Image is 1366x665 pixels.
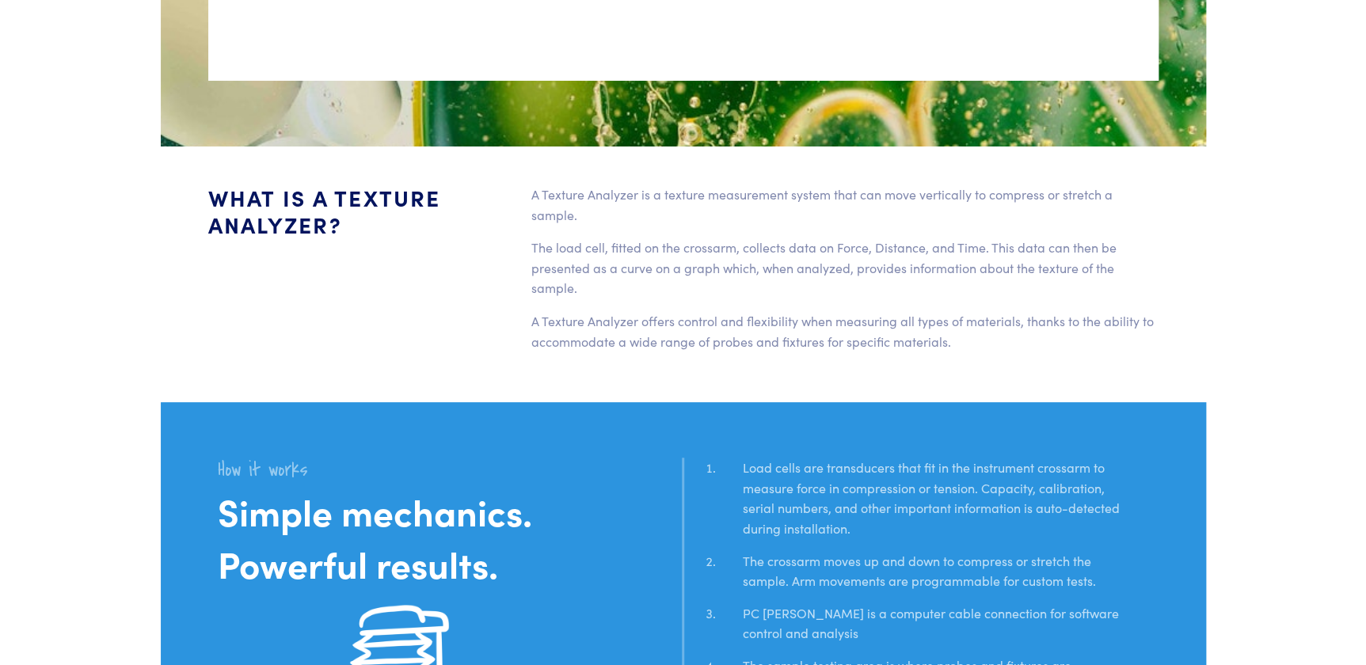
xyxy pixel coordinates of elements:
[218,488,673,534] h1: Simple mechanics.
[531,184,1159,225] p: A Texture Analyzer is a texture measurement system that can move vertically to compress or stretc...
[218,541,673,587] h1: Powerful results.
[531,237,1159,298] p: The load cell, fitted on the crossarm, collects data on Force, Distance, and Time. This data can ...
[208,184,512,237] h4: What is a Texture Analyzer?
[531,311,1159,351] p: A Texture Analyzer offers control and flexibility when measuring all types of materials, thanks t...
[218,458,673,482] h2: How it works
[719,458,1149,550] li: Load cells are transducers that fit in the instrument crossarm to measure force in compression or...
[719,551,1149,603] li: The crossarm moves up and down to compress or stretch the sample. Arm movements are programmable ...
[719,603,1149,655] li: PC [PERSON_NAME] is a computer cable connection for software control and analysis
